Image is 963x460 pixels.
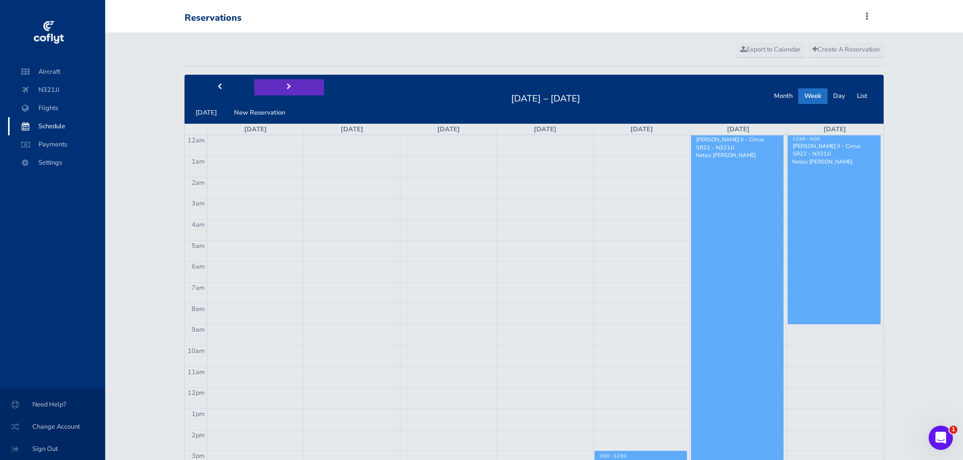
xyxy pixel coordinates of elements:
a: [DATE] [630,125,653,134]
button: prev [185,79,254,95]
span: 12am [188,136,205,145]
span: Settings [18,154,95,172]
span: Change Account [12,418,93,436]
span: 7am [192,283,205,292]
span: Payments [18,135,95,154]
span: 12pm [188,388,205,397]
button: Month [768,88,799,104]
span: 2pm [192,431,205,440]
a: [DATE] [244,125,267,134]
button: next [254,79,324,95]
p: Notes: [PERSON_NAME] [792,158,876,166]
span: 11am [188,368,205,377]
button: Day [827,88,851,104]
span: Aircraft [18,63,95,81]
span: 9am [192,325,205,334]
img: coflyt logo [32,18,65,48]
h2: [DATE] – [DATE] [505,90,586,105]
button: New Reservation [228,105,291,121]
div: [PERSON_NAME] II - Cirrus SR22 - N321JJ [792,142,876,158]
span: Sign Out [12,440,93,458]
span: 2am [192,178,205,187]
span: 1am [192,157,205,166]
span: 10am [188,346,205,355]
span: 3:00 - 12:00 [600,453,627,459]
span: 5am [192,241,205,250]
a: [DATE] [437,125,460,134]
p: Notes: [PERSON_NAME] [696,151,779,159]
span: 4am [192,220,205,229]
span: 1 [949,426,957,434]
span: 1pm [192,410,205,419]
span: Create A Reservation [812,45,880,54]
div: Reservations [185,13,242,24]
a: [DATE] [534,125,557,134]
span: Export to Calendar [741,45,801,54]
a: [DATE] [341,125,363,134]
a: [DATE] [823,125,846,134]
button: List [851,88,874,104]
a: Export to Calendar [736,42,805,58]
span: Need Help? [12,395,93,414]
button: [DATE] [190,105,223,121]
span: 8am [192,304,205,314]
span: 12:00 - 9:00 [793,136,820,142]
button: Week [798,88,828,104]
span: Schedule [18,117,95,135]
iframe: Intercom live chat [929,426,953,450]
span: N321JJ [18,81,95,99]
span: 6am [192,262,205,271]
div: [PERSON_NAME] II - Cirrus SR22 - N321JJ [696,136,779,151]
span: 3am [192,199,205,208]
span: Flights [18,99,95,117]
a: Create A Reservation [808,42,884,58]
a: [DATE] [727,125,750,134]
